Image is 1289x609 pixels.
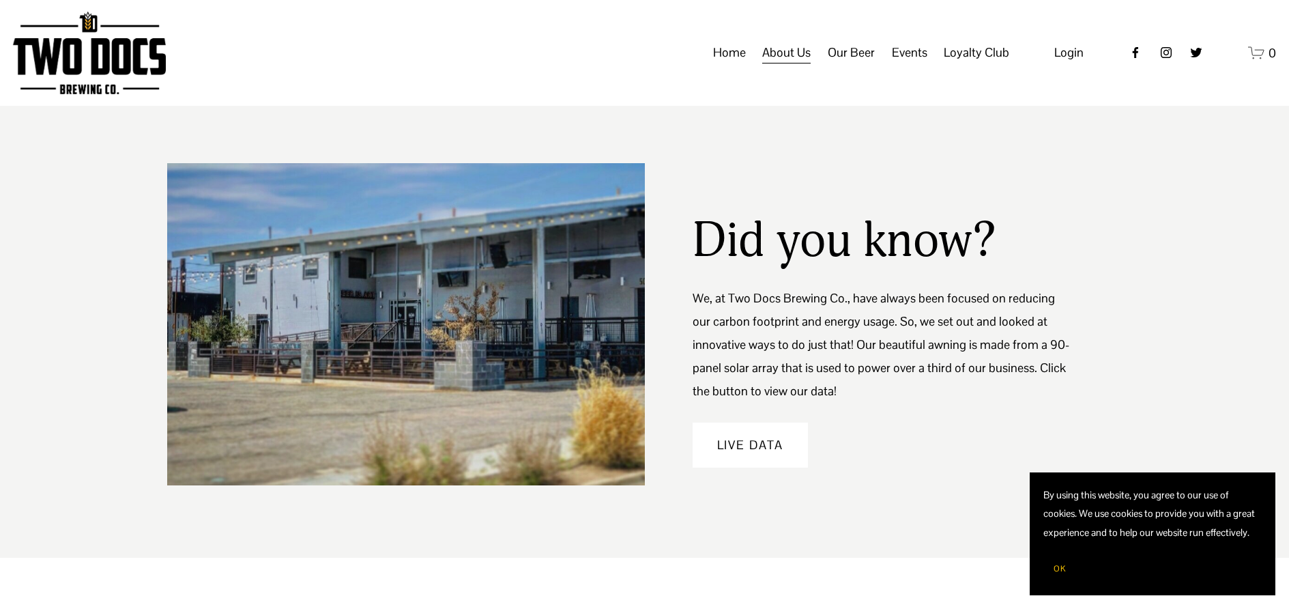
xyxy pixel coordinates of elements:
[944,40,1009,66] a: folder dropdown
[1248,44,1276,61] a: 0 items in cart
[1030,472,1275,595] section: Cookie banner
[892,40,927,66] a: folder dropdown
[1043,486,1262,542] p: By using this website, you agree to our use of cookies. We use cookies to provide you with a grea...
[828,40,875,66] a: folder dropdown
[944,41,1009,64] span: Loyalty Club
[13,12,166,94] img: Two Docs Brewing Co.
[1129,46,1142,59] a: Facebook
[693,210,996,271] h2: Did you know?
[1043,556,1076,582] button: OK
[762,41,811,64] span: About Us
[1054,41,1084,64] a: Login
[713,40,746,66] a: Home
[1269,45,1276,61] span: 0
[1159,46,1173,59] a: instagram-unauth
[1054,44,1084,60] span: Login
[1189,46,1203,59] a: twitter-unauth
[693,423,808,468] a: Live Data
[828,41,875,64] span: Our Beer
[762,40,811,66] a: folder dropdown
[892,41,927,64] span: Events
[693,287,1075,403] p: We, at Two Docs Brewing Co., have always been focused on reducing our carbon footprint and energy...
[1054,563,1066,574] span: OK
